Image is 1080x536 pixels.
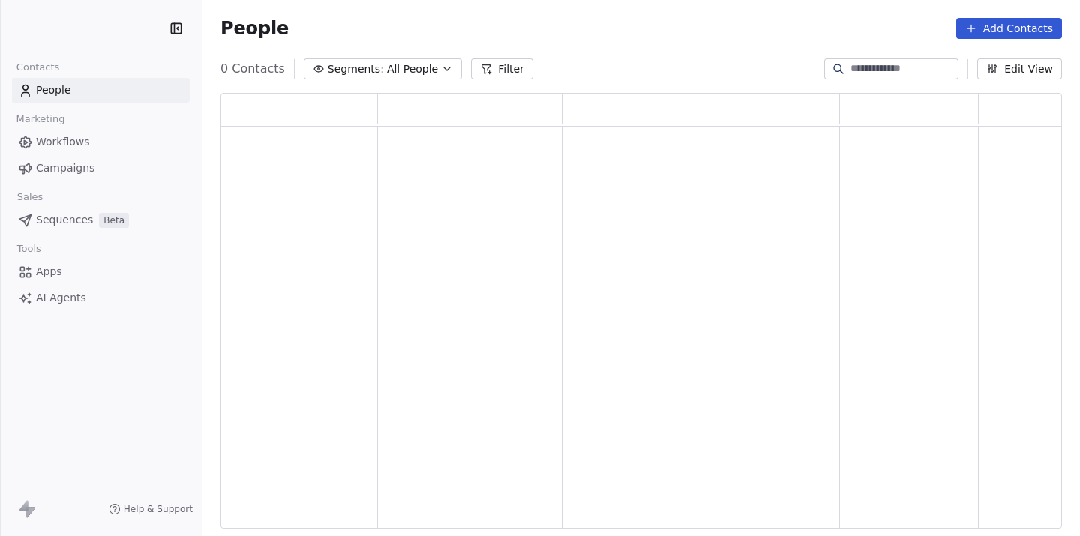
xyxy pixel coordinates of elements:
a: Help & Support [109,503,193,515]
a: SequencesBeta [12,208,190,232]
span: Sales [10,186,49,208]
span: Marketing [10,108,71,130]
a: People [12,78,190,103]
span: People [220,17,289,40]
a: Apps [12,259,190,284]
span: Tools [10,238,47,260]
span: Workflows [36,134,90,150]
button: Add Contacts [956,18,1062,39]
span: Help & Support [124,503,193,515]
a: AI Agents [12,286,190,310]
span: AI Agents [36,290,86,306]
a: Campaigns [12,156,190,181]
span: Beta [99,213,129,228]
a: Workflows [12,130,190,154]
span: Sequences [36,212,93,228]
button: Filter [471,58,533,79]
span: Segments: [328,61,384,77]
span: 0 Contacts [220,60,285,78]
span: All People [387,61,438,77]
button: Edit View [977,58,1062,79]
span: Campaigns [36,160,94,176]
span: Contacts [10,56,66,79]
span: Apps [36,264,62,280]
span: People [36,82,71,98]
